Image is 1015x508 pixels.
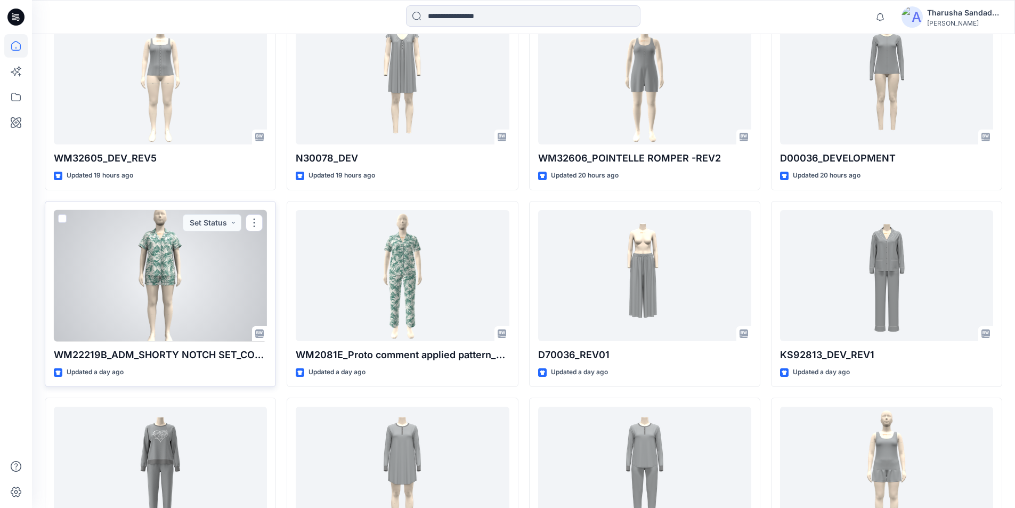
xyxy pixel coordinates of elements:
[538,151,751,166] p: WM32606_POINTELLE ROMPER -REV2
[54,13,267,145] a: WM32605_DEV_REV5
[308,170,375,181] p: Updated 19 hours ago
[793,367,850,378] p: Updated a day ago
[67,367,124,378] p: Updated a day ago
[780,13,993,145] a: D00036_DEVELOPMENT
[308,367,366,378] p: Updated a day ago
[793,170,860,181] p: Updated 20 hours ago
[296,348,509,362] p: WM2081E_Proto comment applied pattern_REV2
[54,210,267,342] a: WM22219B_ADM_SHORTY NOTCH SET_COLORWAY_REV2
[780,151,993,166] p: D00036_DEVELOPMENT
[902,6,923,28] img: avatar
[538,210,751,342] a: D70036_REV01
[927,6,1002,19] div: Tharusha Sandadeepa
[927,19,1002,27] div: [PERSON_NAME]
[67,170,133,181] p: Updated 19 hours ago
[296,13,509,145] a: N30078_DEV
[538,13,751,145] a: WM32606_POINTELLE ROMPER -REV2
[780,210,993,342] a: KS92813_DEV_REV1
[551,367,608,378] p: Updated a day ago
[296,151,509,166] p: N30078_DEV
[54,348,267,362] p: WM22219B_ADM_SHORTY NOTCH SET_COLORWAY_REV2
[54,151,267,166] p: WM32605_DEV_REV5
[538,348,751,362] p: D70036_REV01
[780,348,993,362] p: KS92813_DEV_REV1
[296,210,509,342] a: WM2081E_Proto comment applied pattern_REV2
[551,170,619,181] p: Updated 20 hours ago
